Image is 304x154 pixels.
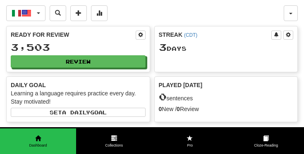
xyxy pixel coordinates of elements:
span: Collections [76,143,152,148]
button: Seta dailygoal [11,108,146,117]
div: sentences [159,92,294,102]
button: Search sentences [50,5,66,21]
span: Cloze-Reading [228,143,304,148]
div: 3,503 [11,42,146,52]
button: Review [11,55,146,68]
button: More stats [91,5,108,21]
strong: 0 [177,106,180,112]
div: Ready for Review [11,31,136,39]
div: Daily Goal [11,81,146,89]
span: 3 [159,41,167,53]
a: (CDT) [184,32,197,38]
div: Learning a language requires practice every day. Stay motivated! [11,89,146,106]
span: Pro [152,143,228,148]
span: a daily [62,109,90,115]
div: Day s [159,42,294,53]
span: 0 [159,91,167,102]
div: Streak [159,31,272,39]
button: Add sentence to collection [70,5,87,21]
div: New / Review [159,105,294,113]
strong: 0 [159,106,162,112]
span: Played [DATE] [159,81,203,89]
